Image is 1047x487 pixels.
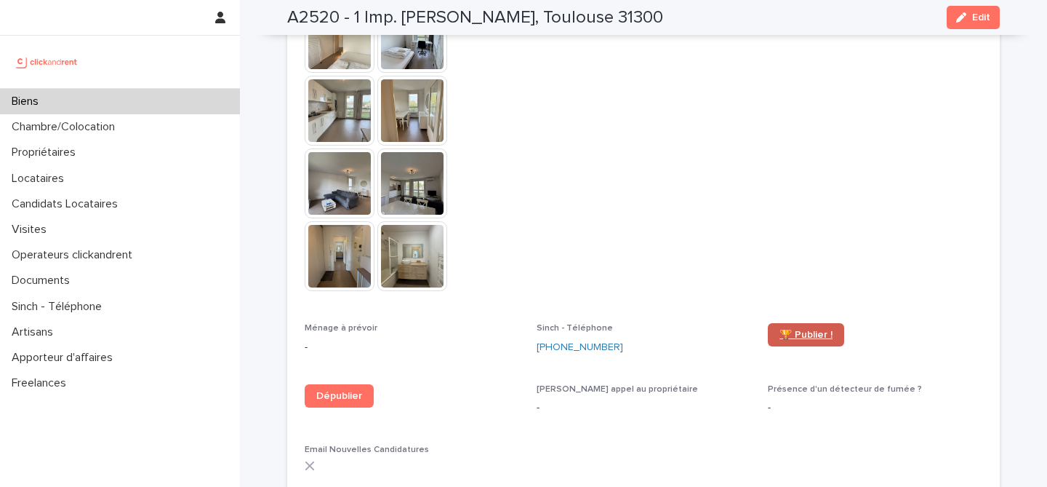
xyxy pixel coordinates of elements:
p: Freelances [6,376,78,390]
p: Chambre/Colocation [6,120,127,134]
span: Ménage à prévoir [305,324,377,333]
p: Propriétaires [6,146,87,159]
p: Visites [6,223,58,237]
p: Apporteur d'affaires [6,351,124,365]
span: Email Nouvelles Candidatures [305,446,429,454]
span: Sinch - Téléphone [537,324,613,333]
span: 🏆 Publier ! [779,330,833,340]
span: Présence d'un détecteur de fumée ? [768,385,922,394]
a: Dépublier [305,384,374,408]
p: - [768,400,982,416]
a: 🏆 Publier ! [768,323,844,347]
p: - [537,400,751,416]
p: Candidats Locataires [6,197,129,211]
a: [PHONE_NUMBER] [537,340,623,355]
span: [PERSON_NAME] appel au propriétaire [537,385,698,394]
p: Documents [6,274,81,288]
ringoverc2c-84e06f14122c: Call with Ringover [537,342,623,352]
ringoverc2c-number-84e06f14122c: [PHONE_NUMBER] [537,342,623,352]
p: Artisans [6,325,65,339]
span: Edit [972,12,990,23]
span: Dépublier [316,391,362,401]
p: Locataires [6,172,76,186]
p: Operateurs clickandrent [6,248,144,262]
img: UCB0brd3T0yccxBKYDjQ [12,47,82,76]
p: - [305,340,519,355]
p: Sinch - Téléphone [6,300,113,314]
button: Edit [947,6,1000,29]
h2: A2520 - 1 Imp. [PERSON_NAME], Toulouse 31300 [287,7,663,28]
p: Biens [6,95,50,108]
